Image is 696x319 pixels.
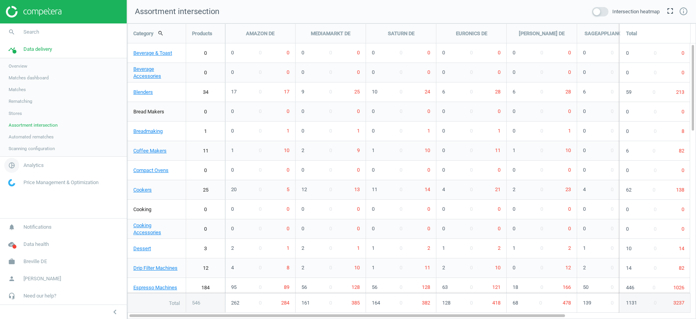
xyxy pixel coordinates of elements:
[498,245,500,251] span: 2
[287,186,289,192] span: 5
[329,89,332,95] span: 0
[9,63,27,69] span: Overview
[679,7,688,16] i: info_outline
[653,186,655,194] span: 0
[186,239,225,258] a: 3
[9,145,55,152] span: Scanning configuration
[495,186,500,192] span: 21
[611,186,613,192] span: 0
[583,167,586,173] span: 0
[583,108,586,114] span: 0
[259,69,262,75] span: 0
[259,89,262,95] span: 0
[231,226,234,231] span: 0
[442,206,445,212] span: 0
[259,147,262,153] span: 0
[259,167,262,173] span: 0
[372,128,375,134] span: 0
[357,128,360,134] span: 1
[583,226,586,231] span: 0
[225,24,295,43] div: AMAZON DE
[540,245,543,251] span: 0
[620,24,690,43] div: Total
[259,108,262,114] span: 0
[400,265,402,271] span: 0
[287,69,289,75] span: 0
[513,226,515,231] span: 0
[287,50,289,56] span: 0
[626,50,629,57] span: 0
[127,200,186,219] div: Cooking
[565,147,571,153] span: 10
[513,147,515,153] span: 1
[354,186,360,192] span: 13
[470,69,473,75] span: 0
[287,206,289,212] span: 0
[23,292,56,299] span: Need our help?
[231,167,234,173] span: 0
[470,206,473,212] span: 0
[284,89,289,95] span: 17
[427,108,430,114] span: 0
[470,147,473,153] span: 0
[583,245,586,251] span: 1
[127,82,186,102] a: Blenders
[186,219,225,239] a: 0
[357,245,360,251] span: 1
[357,167,360,173] span: 0
[231,128,234,134] span: 0
[583,186,586,192] span: 4
[470,226,473,231] span: 0
[186,180,225,200] a: 25
[127,180,186,200] a: Cookers
[540,50,543,56] span: 0
[513,50,515,56] span: 0
[110,307,120,317] i: chevron_left
[186,141,225,161] a: 11
[9,75,49,81] span: Matches dashboard
[296,24,366,43] div: MEDIAMARKT DE
[565,186,571,192] span: 23
[611,226,613,231] span: 0
[568,128,571,134] span: 1
[442,69,445,75] span: 0
[127,239,186,258] a: Dessert
[626,108,629,115] span: 0
[498,206,500,212] span: 0
[676,186,684,194] span: 138
[679,245,684,252] span: 14
[372,206,375,212] span: 0
[9,134,54,140] span: Automated rematches
[231,186,237,192] span: 20
[9,110,22,116] span: Stores
[127,278,186,297] a: Espresso Machines
[442,147,445,153] span: 0
[495,147,500,153] span: 11
[611,128,613,134] span: 0
[540,69,543,75] span: 0
[287,226,289,231] span: 0
[470,186,473,192] span: 0
[186,102,225,122] a: 0
[231,265,234,271] span: 4
[372,147,375,153] span: 1
[425,89,430,95] span: 24
[127,141,186,161] a: Coffee Makers
[583,69,586,75] span: 0
[400,245,402,251] span: 0
[357,206,360,212] span: 0
[329,206,332,212] span: 0
[301,89,304,95] span: 9
[653,89,655,96] span: 0
[301,265,304,271] span: 2
[442,89,445,95] span: 6
[4,25,19,39] i: search
[583,147,586,153] span: 0
[577,24,647,43] div: SAGEAPPLIANCES COM
[231,50,234,56] span: 0
[626,128,629,135] span: 0
[186,122,225,141] a: 1
[568,245,571,251] span: 2
[498,128,500,134] span: 1
[540,128,543,134] span: 0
